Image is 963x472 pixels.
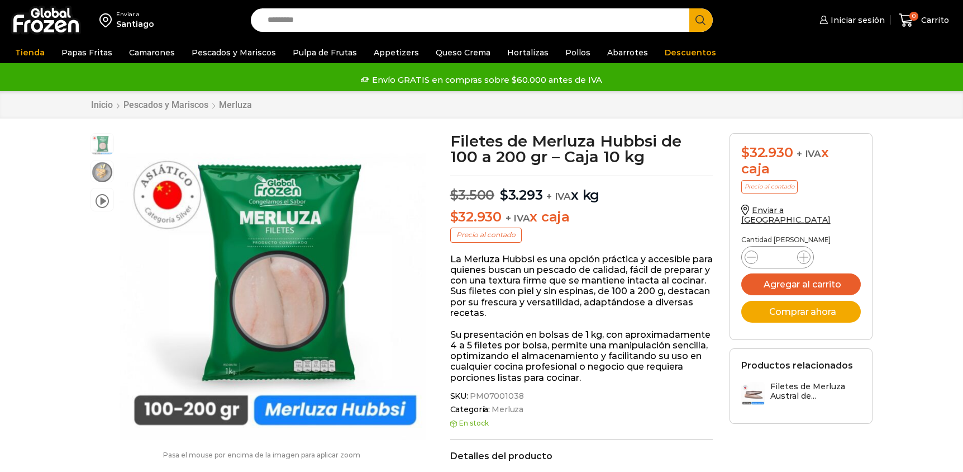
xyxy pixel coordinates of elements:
[186,42,282,63] a: Pescados y Mariscos
[506,213,530,224] span: + IVA
[450,187,495,203] bdi: 3.500
[502,42,554,63] a: Hortalizas
[90,100,113,110] a: Inicio
[450,451,713,461] h2: Detalles del producto
[546,191,571,202] span: + IVA
[450,209,502,225] bdi: 32.930
[741,205,831,225] a: Enviar a [GEOGRAPHIC_DATA]
[741,144,750,161] span: $
[120,133,426,440] img: filete de merluza
[602,42,654,63] a: Abarrotes
[741,145,861,177] div: x caja
[896,7,952,34] a: 0 Carrito
[741,301,861,323] button: Comprar ahora
[450,228,522,242] p: Precio al contado
[123,100,209,110] a: Pescados y Mariscos
[468,391,524,401] span: PM07001038
[918,15,949,26] span: Carrito
[741,382,861,406] a: Filetes de Merluza Austral de...
[430,42,496,63] a: Queso Crema
[90,100,252,110] nav: Breadcrumb
[767,249,788,265] input: Product quantity
[9,42,50,63] a: Tienda
[500,187,508,203] span: $
[90,451,433,459] p: Pasa el mouse por encima de la imagen para aplicar zoom
[368,42,425,63] a: Appetizers
[91,134,113,156] span: filete de merluza
[287,42,363,63] a: Pulpa de Frutas
[450,329,713,383] p: Su presentación en bolsas de 1 kg, con aproximadamente 4 a 5 filetes por bolsa, permite una manip...
[689,8,713,32] button: Search button
[450,176,713,204] p: x kg
[741,360,853,371] h2: Productos relacionados
[828,15,885,26] span: Iniciar sesión
[741,236,861,244] p: Cantidad [PERSON_NAME]
[116,18,154,30] div: Santiago
[450,391,713,401] span: SKU:
[770,382,861,401] h3: Filetes de Merluza Austral de...
[91,161,113,183] span: plato-merluza
[909,12,918,21] span: 0
[218,100,252,110] a: Merluza
[741,180,798,193] p: Precio al contado
[450,254,713,318] p: La Merluza Hubbsi es una opción práctica y accesible para quienes buscan un pescado de calidad, f...
[797,148,821,159] span: + IVA
[450,209,713,225] p: x caja
[500,187,543,203] bdi: 3.293
[450,209,459,225] span: $
[560,42,596,63] a: Pollos
[56,42,118,63] a: Papas Fritas
[817,9,885,31] a: Iniciar sesión
[659,42,722,63] a: Descuentos
[116,11,154,18] div: Enviar a
[450,133,713,164] h1: Filetes de Merluza Hubbsi de 100 a 200 gr – Caja 10 kg
[120,133,426,440] div: 1 / 3
[490,405,523,414] a: Merluza
[450,405,713,414] span: Categoría:
[450,419,713,427] p: En stock
[741,144,793,161] bdi: 32.930
[123,42,180,63] a: Camarones
[99,11,116,30] img: address-field-icon.svg
[450,187,459,203] span: $
[741,273,861,295] button: Agregar al carrito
